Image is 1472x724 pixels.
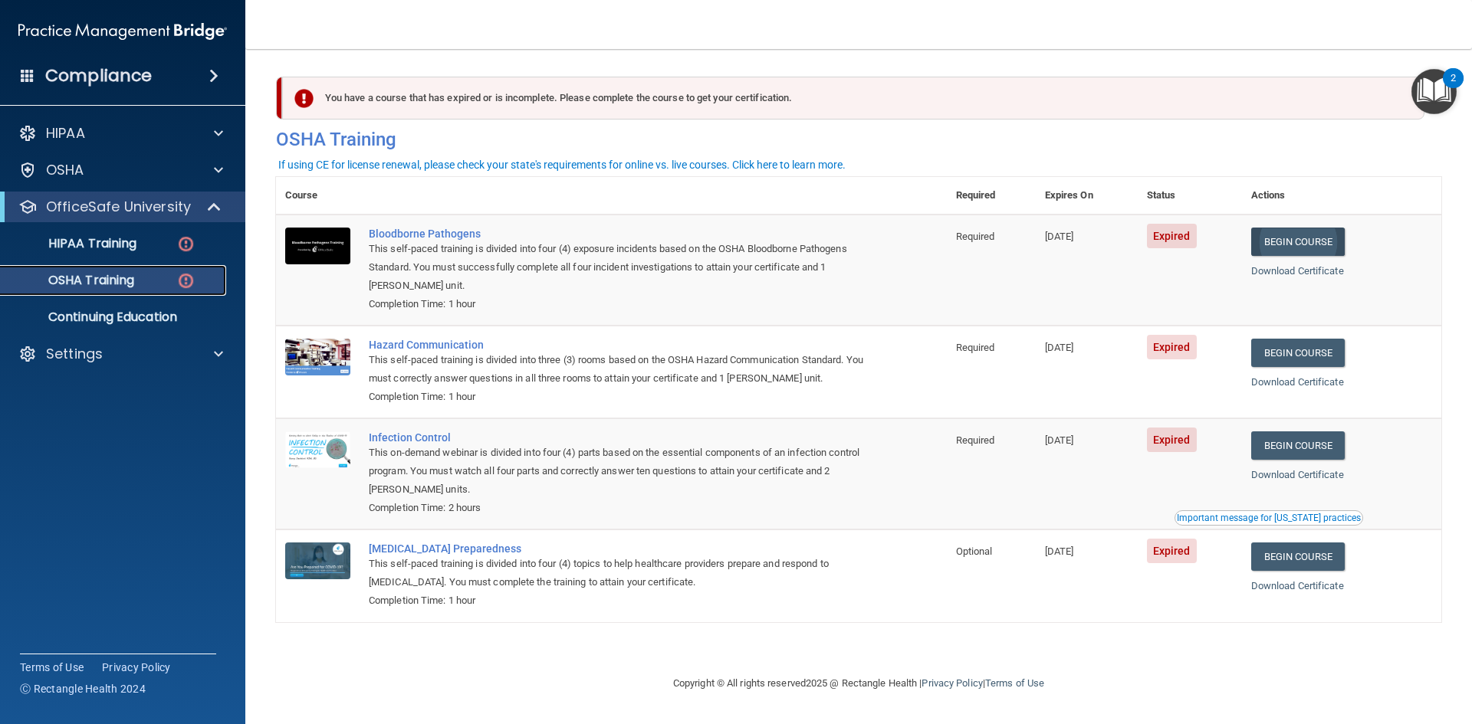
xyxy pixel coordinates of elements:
[18,345,223,363] a: Settings
[1177,513,1361,523] div: Important message for [US_STATE] practices
[1251,542,1345,571] a: Begin Course
[176,271,195,290] img: danger-circle.6113f641.png
[1147,428,1197,452] span: Expired
[1242,177,1441,215] th: Actions
[1251,228,1345,256] a: Begin Course
[1045,545,1074,557] span: [DATE]
[1036,177,1138,215] th: Expires On
[46,124,85,143] p: HIPAA
[369,351,870,388] div: This self-paced training is divided into three (3) rooms based on the OSHA Hazard Communication S...
[278,159,846,170] div: If using CE for license renewal, please check your state's requirements for online vs. live cours...
[1147,335,1197,359] span: Expired
[20,660,84,675] a: Terms of Use
[276,177,360,215] th: Course
[1251,265,1344,277] a: Download Certificate
[1138,177,1242,215] th: Status
[276,157,848,172] button: If using CE for license renewal, please check your state's requirements for online vs. live cours...
[282,77,1424,120] div: You have a course that has expired or is incomplete. Please complete the course to get your certi...
[369,388,870,406] div: Completion Time: 1 hour
[176,234,195,254] img: danger-circle.6113f641.png
[1175,510,1363,526] button: Read this if you are a dental practitioner in the state of CA
[18,161,223,179] a: OSHA
[10,273,134,288] p: OSHA Training
[1251,339,1345,367] a: Begin Course
[102,660,171,675] a: Privacy Policy
[10,310,219,325] p: Continuing Education
[10,236,136,251] p: HIPAA Training
[46,198,191,216] p: OfficeSafe University
[1251,376,1344,388] a: Download Certificate
[1147,539,1197,563] span: Expired
[956,231,995,242] span: Required
[1045,434,1074,446] span: [DATE]
[369,444,870,499] div: This on-demand webinar is divided into four (4) parts based on the essential components of an inf...
[46,161,84,179] p: OSHA
[369,555,870,591] div: This self-paced training is divided into four (4) topics to help healthcare providers prepare and...
[46,345,103,363] p: Settings
[18,16,227,47] img: PMB logo
[1147,224,1197,248] span: Expired
[956,342,995,353] span: Required
[985,677,1044,689] a: Terms of Use
[1451,78,1456,98] div: 2
[579,659,1138,708] div: Copyright © All rights reserved 2025 @ Rectangle Health | |
[956,545,993,557] span: Optional
[922,677,982,689] a: Privacy Policy
[294,89,314,108] img: exclamation-circle-solid-danger.72ef9ffc.png
[276,129,1441,150] h4: OSHA Training
[369,295,870,313] div: Completion Time: 1 hour
[1045,342,1074,353] span: [DATE]
[45,65,152,87] h4: Compliance
[1251,469,1344,480] a: Download Certificate
[18,198,222,216] a: OfficeSafe University
[1045,231,1074,242] span: [DATE]
[20,681,146,696] span: Ⓒ Rectangle Health 2024
[947,177,1036,215] th: Required
[1251,580,1344,591] a: Download Certificate
[369,240,870,295] div: This self-paced training is divided into four (4) exposure incidents based on the OSHA Bloodborne...
[956,434,995,446] span: Required
[369,431,870,444] a: Infection Control
[1251,431,1345,460] a: Begin Course
[369,499,870,517] div: Completion Time: 2 hours
[369,591,870,610] div: Completion Time: 1 hour
[369,339,870,351] a: Hazard Communication
[369,542,870,555] a: [MEDICAL_DATA] Preparedness
[369,228,870,240] a: Bloodborne Pathogens
[1411,69,1457,114] button: Open Resource Center, 2 new notifications
[18,124,223,143] a: HIPAA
